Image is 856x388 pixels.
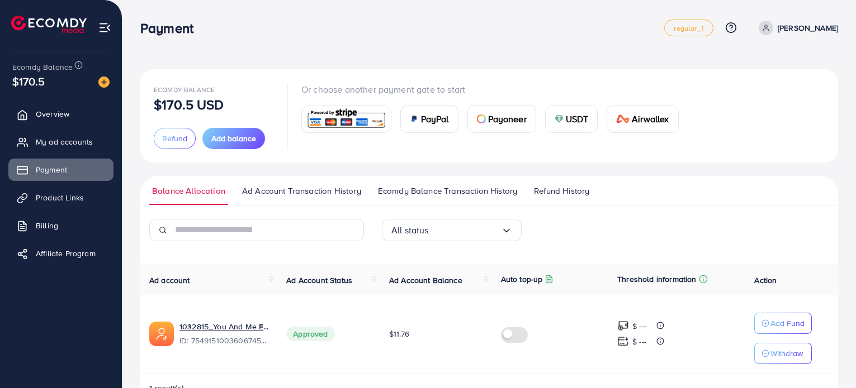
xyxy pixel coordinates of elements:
span: Ad account [149,275,190,286]
p: Threshold information [617,272,696,286]
a: My ad accounts [8,131,113,153]
button: Add Fund [754,313,812,334]
span: Ecomdy Balance [12,61,73,73]
input: Search for option [429,222,501,239]
span: Refund History [534,185,589,197]
p: $ --- [632,319,646,333]
p: Auto top-up [501,272,543,286]
span: ID: 7549151003606745104 [179,335,268,346]
span: Refund [162,133,187,144]
a: Product Links [8,186,113,209]
img: card [477,114,486,123]
span: Ecomdy Balance Transaction History [378,185,517,197]
img: menu [98,21,111,34]
span: Action [754,275,777,286]
button: Withdraw [754,343,812,364]
span: Airwallex [632,112,669,126]
span: Payment [36,164,67,175]
img: card [305,107,387,131]
button: Refund [154,128,196,149]
span: $11.76 [389,328,409,339]
span: USDT [566,112,589,126]
span: Product Links [36,192,84,203]
span: Add balance [211,133,256,144]
a: Payment [8,159,113,181]
span: Billing [36,220,58,231]
span: regular_1 [674,25,703,32]
a: Overview [8,103,113,125]
span: Payoneer [488,112,527,126]
img: ic-ads-acc.e4c84228.svg [149,322,174,346]
a: regular_1 [664,20,713,36]
h3: Payment [140,20,202,36]
img: top-up amount [617,320,629,332]
a: Billing [8,214,113,237]
p: $170.5 USD [154,98,224,111]
span: My ad accounts [36,136,93,147]
img: top-up amount [617,336,629,347]
span: Approved [286,327,334,341]
img: card [410,114,419,123]
span: Ad Account Status [286,275,352,286]
iframe: Chat [808,338,848,380]
p: [PERSON_NAME] [778,21,838,35]
img: logo [11,16,87,33]
span: Ad Account Balance [389,275,462,286]
div: Search for option [382,219,522,241]
span: Overview [36,108,69,119]
a: cardUSDT [545,105,598,133]
img: image [98,76,110,88]
a: 1032815_You And Me ECOMDY_1757673778601 [179,321,268,332]
span: Ecomdy Balance [154,85,215,94]
p: Add Fund [770,317,805,330]
img: card [555,114,564,123]
img: card [616,114,630,123]
div: <span class='underline'>1032815_You And Me ECOMDY_1757673778601</span></br>7549151003606745104 [179,321,268,347]
span: Affiliate Program [36,248,96,259]
button: Add balance [202,128,265,149]
a: cardAirwallex [607,105,678,133]
a: [PERSON_NAME] [754,21,838,35]
p: Withdraw [770,347,803,360]
a: cardPayPal [400,105,458,133]
span: $170.5 [12,73,45,89]
span: Ad Account Transaction History [242,185,361,197]
span: PayPal [421,112,449,126]
p: $ --- [632,335,646,348]
p: Or choose another payment gate to start [301,83,688,96]
a: cardPayoneer [467,105,536,133]
a: Affiliate Program [8,242,113,265]
span: All status [391,222,429,239]
span: Balance Allocation [152,185,225,197]
a: card [301,106,391,133]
